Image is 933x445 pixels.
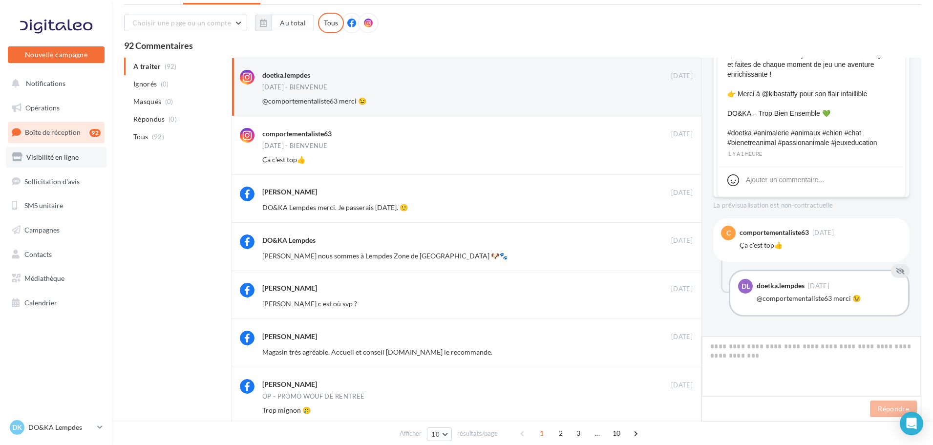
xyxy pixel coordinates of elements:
span: (92) [152,133,164,141]
a: Boîte de réception92 [6,122,106,143]
div: DO&KA Lempdes [262,235,316,245]
div: [PERSON_NAME] [262,283,317,293]
span: 10 [609,425,625,441]
div: comportementaliste63 [740,229,809,236]
span: [DATE] [671,189,693,197]
span: [DATE] [671,130,693,139]
a: Contacts [6,244,106,265]
span: Opérations [25,104,60,112]
span: ... [590,425,605,441]
span: Contacts [24,250,52,258]
span: 10 [431,430,440,438]
span: (0) [169,115,177,123]
span: [DATE] [671,333,693,341]
div: 92 Commentaires [124,41,921,50]
svg: Emoji [727,174,739,186]
span: (0) [161,80,169,88]
div: Tous [318,13,344,33]
span: Médiathèque [24,274,64,282]
button: Répondre [870,401,917,417]
div: 92 [89,129,101,137]
span: Visibilité en ligne [26,153,79,161]
span: Masqués [133,97,161,106]
span: DK [12,423,22,432]
span: (0) [165,98,173,106]
div: OP - PROMO WOUF DE RENTREE [262,393,364,400]
div: La prévisualisation est non-contractuelle [713,197,910,210]
span: 1 [534,425,550,441]
p: DO&KA Lempdes [28,423,93,432]
span: SMS unitaire [24,201,63,210]
div: [PERSON_NAME] [262,187,317,197]
span: Sollicitation d'avis [24,177,80,185]
div: [DATE] - BIENVENUE [262,84,327,90]
div: Ça c'est top👍 [740,240,902,250]
button: Au total [272,15,314,31]
span: [DATE] [812,230,834,236]
span: [DATE] [671,285,693,294]
span: [DATE] [671,236,693,245]
button: Au total [255,15,314,31]
span: Afficher [400,429,422,438]
span: Boîte de réception [25,128,81,136]
span: @comportementaliste63 merci 😉 [262,97,366,105]
a: Visibilité en ligne [6,147,106,168]
span: [DATE] [671,381,693,390]
button: Choisir une page ou un compte [124,15,247,31]
div: [PERSON_NAME] [262,380,317,389]
button: Notifications [6,73,103,94]
div: [PERSON_NAME] [262,332,317,341]
span: Ça c'est top👍 [262,155,305,164]
a: Médiathèque [6,268,106,289]
a: Calendrier [6,293,106,313]
span: Choisir une page ou un compte [132,19,231,27]
div: [DATE] - BIENVENUE [262,143,327,149]
div: Open Intercom Messenger [900,412,923,435]
span: Ignorés [133,79,157,89]
div: doetka.lempdes [262,70,310,80]
span: Notifications [26,79,65,87]
span: Magasin très agréable. Accueil et conseil [DOMAIN_NAME] le recommande. [262,348,492,356]
a: Sollicitation d'avis [6,171,106,192]
span: [PERSON_NAME] c est où svp ? [262,299,357,308]
a: SMS unitaire [6,195,106,216]
span: 3 [571,425,586,441]
span: Campagnes [24,226,60,234]
span: DO&KA Lempdes merci. Je passerais [DATE]. 🙂 [262,203,408,212]
a: DK DO&KA Lempdes [8,418,105,437]
span: Calendrier [24,298,57,307]
a: Opérations [6,98,106,118]
button: 10 [427,427,452,441]
div: Ajouter un commentaire... [746,175,824,185]
span: résultats/page [457,429,498,438]
button: Nouvelle campagne [8,46,105,63]
span: c [726,228,731,238]
span: [DATE] [671,72,693,81]
div: il y a 1 heure [727,150,895,159]
a: Campagnes [6,220,106,240]
span: dl [742,281,750,291]
div: @comportementaliste63 merci 😉 [757,294,900,303]
span: [PERSON_NAME] nous sommes à Lempdes Zone de [GEOGRAPHIC_DATA] 🐶🐾 [262,252,508,260]
span: 2 [553,425,569,441]
div: doetka.lempdes [757,282,805,289]
span: Trop mignon 🥲 [262,406,311,414]
span: Répondus [133,114,165,124]
span: [DATE] [808,283,829,289]
span: Tous [133,132,148,142]
div: comportementaliste63 [262,129,332,139]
